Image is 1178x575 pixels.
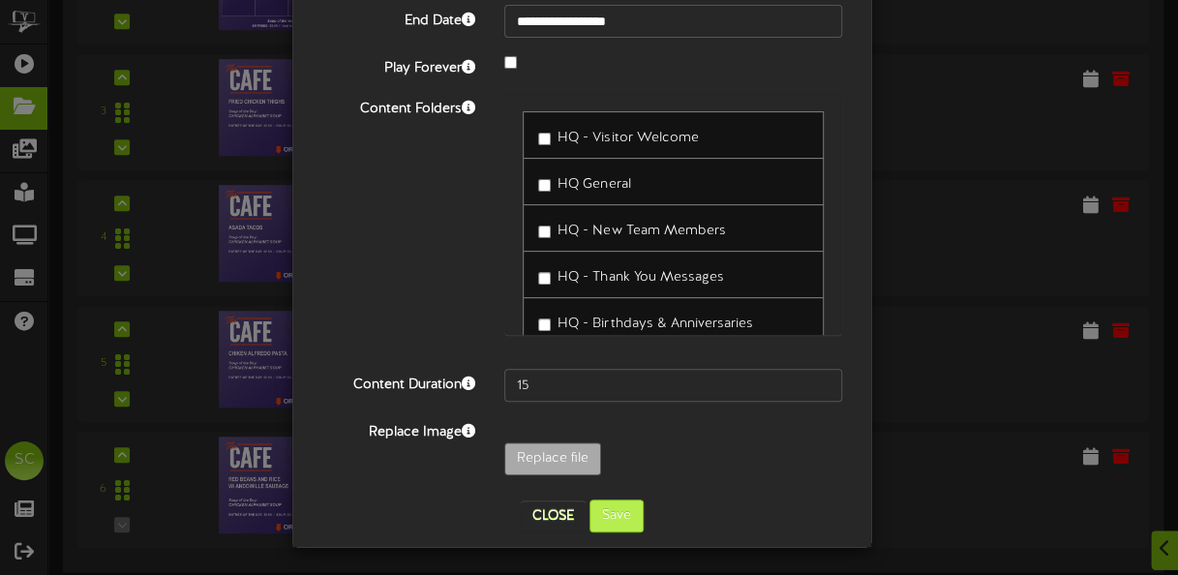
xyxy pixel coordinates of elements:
span: HQ - Birthdays & Anniversaries [558,317,752,331]
span: HQ - New Team Members [558,224,725,238]
span: HQ General [558,177,630,192]
input: 15 [504,369,842,402]
label: End Date [307,5,490,31]
input: HQ - Birthdays & Anniversaries [538,318,551,331]
label: Replace Image [307,416,490,442]
label: Content Duration [307,369,490,395]
input: HQ - Thank You Messages [538,272,551,285]
input: HQ - New Team Members [538,226,551,238]
label: Content Folders [307,93,490,119]
input: HQ - Visitor Welcome [538,133,551,145]
button: Close [521,500,586,531]
label: Play Forever [307,52,490,78]
input: HQ General [538,179,551,192]
button: Save [589,499,644,532]
span: HQ - Thank You Messages [558,270,723,285]
span: HQ - Visitor Welcome [558,131,698,145]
